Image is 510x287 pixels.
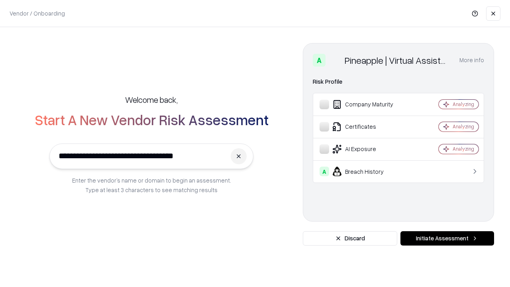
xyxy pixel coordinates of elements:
[320,144,415,154] div: AI Exposure
[320,122,415,132] div: Certificates
[453,123,474,130] div: Analyzing
[320,167,415,176] div: Breach History
[400,231,494,246] button: Initiate Assessment
[345,54,450,67] div: Pineapple | Virtual Assistant Agency
[320,167,329,176] div: A
[320,100,415,109] div: Company Maturity
[10,9,65,18] p: Vendor / Onboarding
[459,53,484,67] button: More info
[313,54,326,67] div: A
[72,175,231,195] p: Enter the vendor’s name or domain to begin an assessment. Type at least 3 characters to see match...
[453,101,474,108] div: Analyzing
[125,94,178,105] h5: Welcome back,
[313,77,484,86] div: Risk Profile
[35,112,269,128] h2: Start A New Vendor Risk Assessment
[303,231,397,246] button: Discard
[453,145,474,152] div: Analyzing
[329,54,341,67] img: Pineapple | Virtual Assistant Agency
